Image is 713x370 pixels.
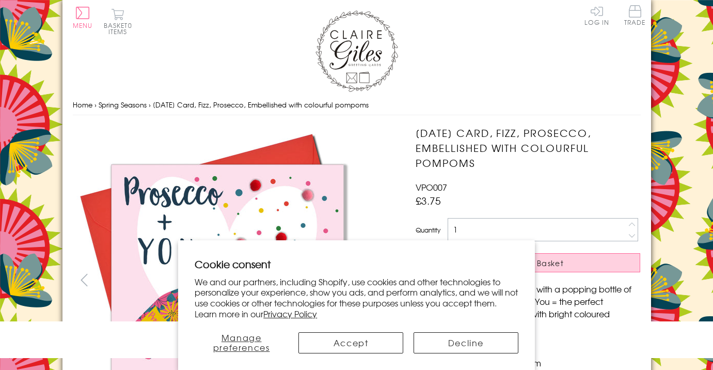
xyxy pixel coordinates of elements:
span: › [149,100,151,110]
button: prev [73,268,96,291]
a: Trade [624,5,646,27]
span: Manage preferences [213,331,270,353]
span: Menu [73,21,93,30]
span: › [94,100,97,110]
span: £3.75 [416,193,441,208]
h1: [DATE] Card, Fizz, Prosecco, Embellished with colourful pompoms [416,126,640,170]
button: Basket0 items [104,8,132,35]
button: Accept [298,332,403,353]
h2: Cookie consent [195,257,518,271]
button: Menu [73,7,93,28]
p: We and our partners, including Shopify, use cookies and other technologies to personalize your ex... [195,276,518,319]
a: Home [73,100,92,110]
span: Trade [624,5,646,25]
a: Log In [584,5,609,25]
nav: breadcrumbs [73,95,641,116]
button: Manage preferences [195,332,288,353]
a: Spring Seasons [99,100,147,110]
a: Privacy Policy [263,307,317,320]
span: 0 items [108,21,132,36]
span: [DATE] Card, Fizz, Prosecco, Embellished with colourful pompoms [153,100,369,110]
span: VPO007 [416,181,447,193]
label: Quantity [416,225,440,235]
img: Claire Giles Greetings Cards [315,10,398,92]
button: Decline [414,332,518,353]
